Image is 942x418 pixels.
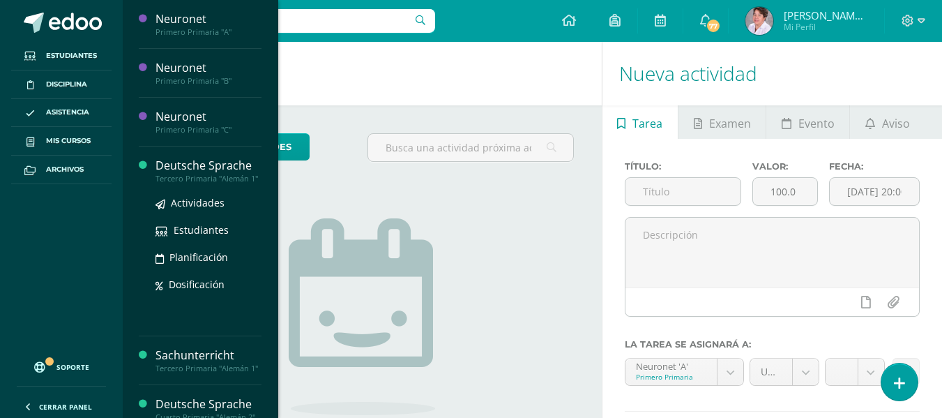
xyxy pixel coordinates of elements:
a: Planificación [155,249,261,265]
label: La tarea se asignará a: [625,339,920,350]
input: Busca una actividad próxima aquí... [368,134,572,161]
span: Examen [709,107,751,140]
span: Asistencia [46,107,89,118]
div: Primero Primaria [636,372,707,382]
a: Examen [678,105,766,139]
span: Estudiantes [174,223,229,237]
a: Archivos [11,156,112,184]
span: Estudiantes [46,50,97,61]
a: Mis cursos [11,127,112,156]
div: Primero Primaria "B" [155,76,261,86]
a: Evento [766,105,849,139]
img: no_activities.png [289,218,435,415]
span: 77 [706,18,721,33]
a: Actividades [155,195,261,211]
a: Aviso [850,105,925,139]
div: Deutsche Sprache [155,158,261,174]
span: Mis cursos [46,135,91,147]
span: Unidad 4 [761,359,782,385]
a: Unidad 4 [750,359,819,385]
a: Estudiantes [11,42,112,70]
div: Primero Primaria "C" [155,125,261,135]
label: Título: [625,161,741,172]
a: Estudiantes [155,222,261,238]
div: Neuronet [155,109,261,125]
input: Fecha de entrega [830,178,919,205]
a: NeuronetPrimero Primaria "B" [155,60,261,86]
span: Planificación [169,251,228,264]
a: Soporte [17,348,106,382]
input: Título [625,178,740,205]
span: Mi Perfil [784,21,867,33]
a: Deutsche SpracheTercero Primaria "Alemán 1" [155,158,261,184]
div: Neuronet [155,11,261,27]
span: Cerrar panel [39,402,92,412]
div: Tercero Primaria "Alemán 1" [155,174,261,184]
h1: Nueva actividad [619,42,925,105]
label: Fecha: [829,161,920,172]
a: SachunterrichtTercero Primaria "Alemán 1" [155,348,261,373]
div: Neuronet 'A' [636,359,707,372]
span: Aviso [882,107,910,140]
img: e25b2687233f2d436f85fc9313f9d881.png [745,7,773,35]
span: Disciplina [46,79,87,90]
span: Actividades [171,196,225,209]
a: NeuronetPrimero Primaria "A" [155,11,261,37]
a: Neuronet 'A'Primero Primaria [625,359,744,385]
div: Sachunterricht [155,348,261,364]
span: Soporte [56,362,89,372]
div: Tercero Primaria "Alemán 1" [155,364,261,373]
span: Tarea [632,107,662,140]
h1: Actividades [139,42,585,105]
span: Archivos [46,164,84,175]
a: Dosificación [155,276,261,292]
label: Valor: [752,161,818,172]
a: Asistencia [11,99,112,128]
a: NeuronetPrimero Primaria "C" [155,109,261,135]
span: Evento [798,107,835,140]
span: [PERSON_NAME] del [PERSON_NAME] [784,8,867,22]
input: Busca un usuario... [132,9,435,33]
a: Disciplina [11,70,112,99]
div: Primero Primaria "A" [155,27,261,37]
a: Tarea [602,105,678,139]
span: Dosificación [169,278,225,291]
div: Neuronet [155,60,261,76]
div: Deutsche Sprache [155,396,261,412]
input: Puntos máximos [753,178,817,205]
